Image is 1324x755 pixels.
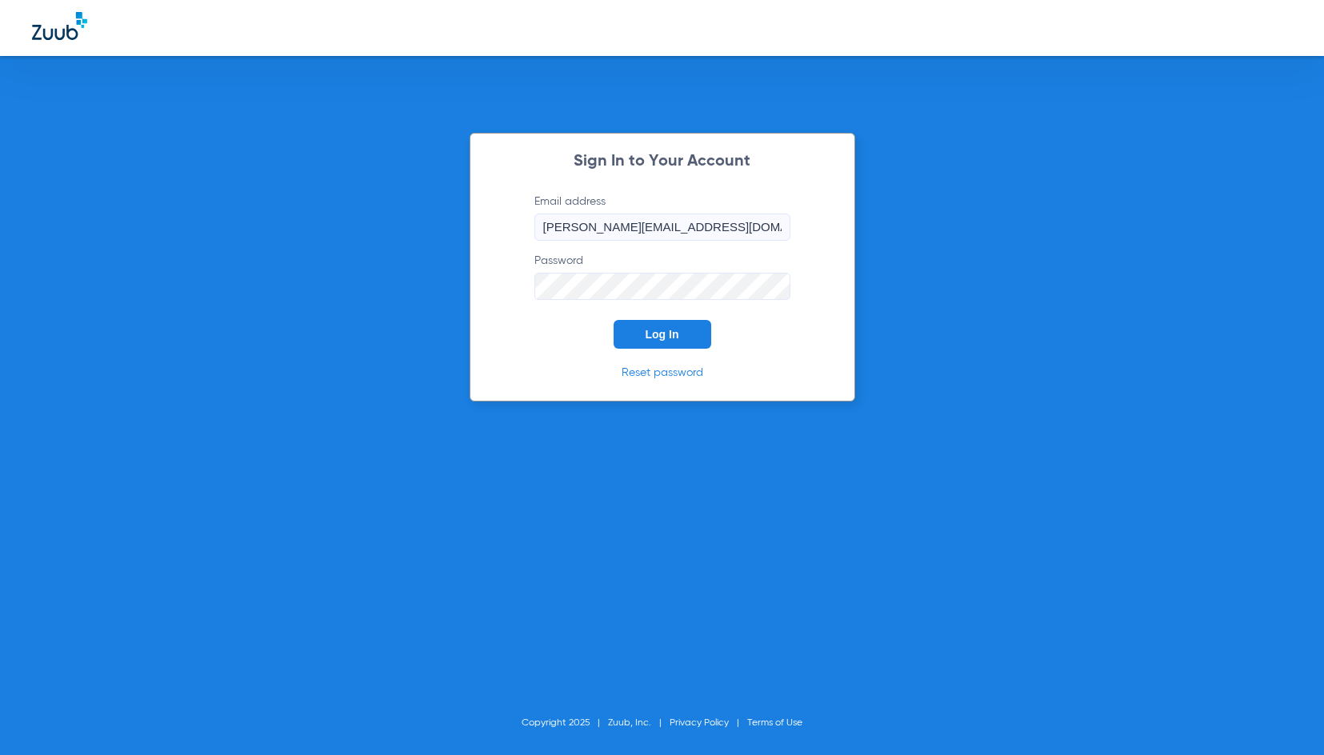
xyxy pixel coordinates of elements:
h2: Sign In to Your Account [510,154,814,170]
input: Email address [534,214,790,241]
label: Password [534,253,790,300]
iframe: Chat Widget [1244,678,1324,755]
img: Zuub Logo [32,12,87,40]
span: Log In [646,328,679,341]
a: Reset password [622,367,703,378]
li: Copyright 2025 [522,715,608,731]
a: Terms of Use [747,718,802,728]
li: Zuub, Inc. [608,715,670,731]
a: Privacy Policy [670,718,729,728]
input: Password [534,273,790,300]
button: Log In [614,320,711,349]
label: Email address [534,194,790,241]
